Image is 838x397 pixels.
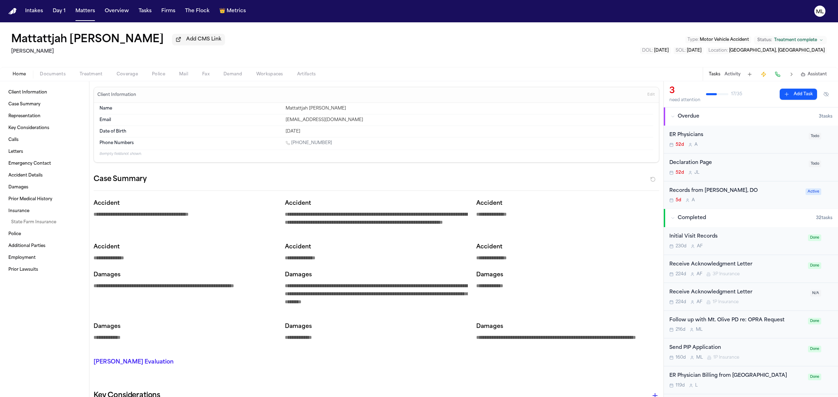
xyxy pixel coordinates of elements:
button: Edit SOL: 2026-12-17 [674,47,704,54]
div: Receive Acknowledgment Letter [669,261,804,269]
button: Create Immediate Task [759,69,769,79]
div: Open task: Receive Acknowledgment Letter [664,255,838,283]
span: Add CMS Link [186,36,221,43]
div: need attention [669,97,700,103]
button: Add Task [780,89,817,100]
div: Follow up with Mt. Olive PD re: OPRA Request [669,316,804,324]
span: Location : [708,48,728,53]
span: Done [808,262,821,269]
button: Overview [102,5,132,17]
a: Intakes [22,5,46,17]
a: crownMetrics [216,5,249,17]
span: Phone Numbers [100,140,134,146]
a: Emergency Contact [6,158,83,169]
div: Open task: Initial Visit Records [664,227,838,255]
span: 3P Insurance [713,271,740,277]
button: Day 1 [50,5,68,17]
button: Activity [725,72,741,77]
button: Tasks [136,5,154,17]
span: Assistant [808,72,827,77]
span: 1P Insurance [713,299,738,305]
a: Employment [6,252,83,263]
div: Initial Visit Records [669,233,804,241]
a: Home [8,8,17,15]
span: A F [697,299,702,305]
span: L [695,383,698,388]
span: 1P Insurance [713,355,739,360]
span: Done [808,318,821,324]
a: Key Considerations [6,122,83,134]
div: Receive Acknowledgment Letter [669,289,806,297]
button: Completed32tasks [664,209,838,227]
span: Done [808,234,821,241]
button: Matters [73,5,98,17]
span: 224d [676,271,686,277]
span: 230d [676,244,686,249]
button: Edit DOL: 2024-12-17 [640,47,671,54]
div: Open task: Receive Acknowledgment Letter [664,283,838,311]
div: ER Physician Billing from [GEOGRAPHIC_DATA] [669,372,804,380]
div: Declaration Page [669,159,804,167]
button: Edit matter name [11,33,164,46]
span: Police [152,72,165,77]
span: Treatment [80,72,103,77]
span: M L [696,327,703,332]
span: A [694,142,698,148]
p: Accident [476,243,659,251]
span: Workspaces [256,72,283,77]
div: ER Physicians [669,131,804,139]
div: Open task: Send PIP Application [664,338,838,366]
a: Prior Lawsuits [6,264,83,275]
span: [GEOGRAPHIC_DATA], [GEOGRAPHIC_DATA] [729,48,825,53]
span: M L [696,355,703,360]
a: Additional Parties [6,240,83,252]
button: Assistant [801,72,827,77]
span: J L [694,170,699,175]
div: Send PIP Application [669,344,804,352]
p: Accident [94,199,277,208]
div: Open task: ER Physicians [664,126,838,153]
a: Case Summary [6,99,83,110]
a: Police [6,229,83,240]
span: Status: [757,37,772,43]
a: Calls [6,134,83,145]
a: Damages [6,182,83,193]
span: Completed [678,215,706,222]
p: Damages [285,322,468,331]
p: Accident [285,199,468,208]
span: 32 task s [816,215,832,221]
h2: [PERSON_NAME] [11,47,225,56]
a: Insurance [6,205,83,217]
a: The Flock [182,5,212,17]
span: Motor Vehicle Accident [700,38,749,42]
img: Finch Logo [8,8,17,15]
p: Accident [94,243,277,251]
p: [PERSON_NAME] Evaluation [94,358,277,366]
span: Fax [202,72,209,77]
h3: Client Information [96,92,138,98]
span: Type : [688,38,699,42]
p: 8 empty fields not shown. [100,151,653,157]
span: 160d [676,355,686,360]
div: Open task: Declaration Page [664,153,838,181]
button: Add CMS Link [172,34,225,45]
p: Damages [285,271,468,279]
a: Accident Details [6,170,83,181]
p: Damages [94,271,277,279]
a: Firms [159,5,178,17]
div: 3 [669,85,700,97]
span: Demand [223,72,242,77]
span: 5d [676,197,681,203]
div: Open task: Follow up with Mt. Olive PD re: OPRA Request [664,311,838,339]
div: Mattattjah [PERSON_NAME] [286,106,653,111]
p: Damages [476,271,659,279]
button: Tasks [709,72,720,77]
span: Todo [809,160,821,167]
span: Home [13,72,26,77]
span: Edit [647,92,655,97]
span: SOL : [676,48,686,53]
p: Damages [476,322,659,331]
